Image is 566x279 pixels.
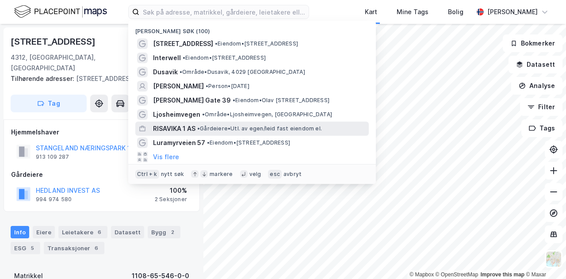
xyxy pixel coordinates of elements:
[92,244,101,252] div: 6
[206,83,208,89] span: •
[153,109,200,120] span: Ljosheimvegen
[14,4,107,19] img: logo.f888ab2527a4732fd821a326f86c7f29.svg
[36,196,72,203] div: 994 974 580
[155,185,187,196] div: 100%
[520,98,562,116] button: Filter
[511,77,562,95] button: Analyse
[139,5,309,19] input: Søk på adresse, matrikkel, gårdeiere, leietakere eller personer
[197,125,200,132] span: •
[153,81,204,92] span: [PERSON_NAME]
[365,7,377,17] div: Kart
[148,226,180,238] div: Bygg
[202,111,205,118] span: •
[128,21,376,37] div: [PERSON_NAME] søk (100)
[180,69,305,76] span: Område • Dusavik, 4029 [GEOGRAPHIC_DATA]
[111,226,144,238] div: Datasett
[153,38,213,49] span: [STREET_ADDRESS]
[153,152,179,162] button: Vis flere
[509,56,562,73] button: Datasett
[95,228,104,237] div: 6
[11,73,186,84] div: [STREET_ADDRESS]
[11,169,192,180] div: Gårdeiere
[233,97,235,103] span: •
[11,75,76,82] span: Tilhørende adresser:
[33,226,55,238] div: Eiere
[202,111,332,118] span: Område • Ljosheimvegen, [GEOGRAPHIC_DATA]
[481,271,524,278] a: Improve this map
[268,170,282,179] div: esc
[448,7,463,17] div: Bolig
[153,123,195,134] span: RISAVIKA 1 AS
[153,53,181,63] span: Interwell
[197,125,322,132] span: Gårdeiere • Utl. av egen/leid fast eiendom el.
[11,127,192,138] div: Hjemmelshaver
[215,40,218,47] span: •
[503,34,562,52] button: Bokmerker
[233,97,329,104] span: Eiendom • Olav [STREET_ADDRESS]
[153,138,205,148] span: Luramyrveien 57
[215,40,298,47] span: Eiendom • [STREET_ADDRESS]
[153,67,178,77] span: Dusavik
[409,271,434,278] a: Mapbox
[436,271,478,278] a: OpenStreetMap
[207,139,290,146] span: Eiendom • [STREET_ADDRESS]
[11,226,29,238] div: Info
[397,7,428,17] div: Mine Tags
[44,242,104,254] div: Transaksjoner
[11,52,145,73] div: 4312, [GEOGRAPHIC_DATA], [GEOGRAPHIC_DATA]
[153,95,231,106] span: [PERSON_NAME] Gate 39
[180,69,182,75] span: •
[28,244,37,252] div: 5
[161,171,184,178] div: nytt søk
[11,34,97,49] div: [STREET_ADDRESS]
[11,95,87,112] button: Tag
[207,139,210,146] span: •
[183,54,266,61] span: Eiendom • [STREET_ADDRESS]
[522,237,566,279] div: Kontrollprogram for chat
[168,228,177,237] div: 2
[58,226,107,238] div: Leietakere
[210,171,233,178] div: markere
[36,153,69,161] div: 913 109 287
[135,170,159,179] div: Ctrl + k
[206,83,249,90] span: Person • [DATE]
[249,171,261,178] div: velg
[283,171,302,178] div: avbryt
[522,237,566,279] iframe: Chat Widget
[155,196,187,203] div: 2 Seksjoner
[11,242,40,254] div: ESG
[183,54,185,61] span: •
[521,119,562,137] button: Tags
[487,7,538,17] div: [PERSON_NAME]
